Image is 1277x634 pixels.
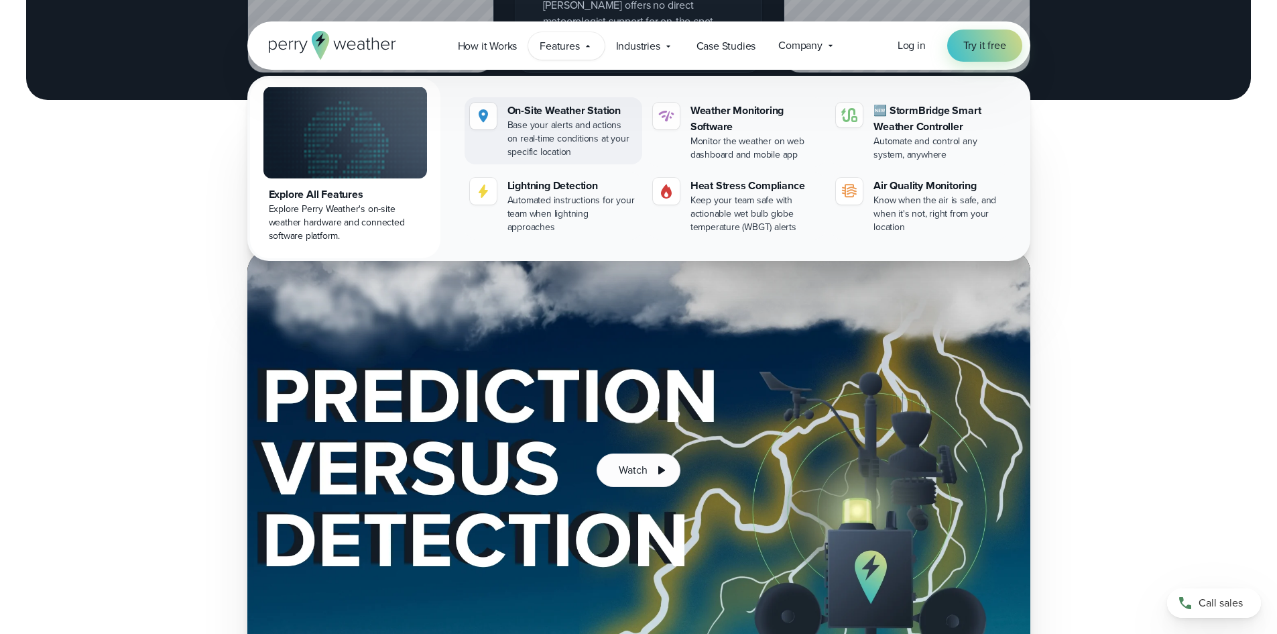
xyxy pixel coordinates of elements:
[841,183,857,199] img: aqi-icon.svg
[947,30,1022,62] a: Try it free
[465,172,642,240] a: Lightning Detection Automated instructions for your team when lightning approaches
[458,38,518,54] span: How it Works
[465,97,642,164] a: On-Site Weather Station Base your alerts and actions on real-time conditions at your specific loc...
[446,32,529,60] a: How it Works
[269,187,422,203] div: Explore All Features
[658,183,674,199] img: Gas.svg
[690,135,820,162] div: Monitor the weather on web dashboard and mobile app
[898,38,926,54] a: Log in
[507,103,637,119] div: On-Site Weather Station
[540,38,579,54] span: Features
[841,108,857,122] img: stormbridge-icon-V6.svg
[963,38,1006,54] span: Try it free
[778,38,823,54] span: Company
[873,178,1003,194] div: Air Quality Monitoring
[616,38,660,54] span: Industries
[507,119,637,159] div: Base your alerts and actions on real-time conditions at your specific location
[873,194,1003,234] div: Know when the air is safe, and when it's not, right from your location
[685,32,768,60] a: Case Studies
[831,97,1008,167] a: 🆕 StormBridge Smart Weather Controller Automate and control any system, anywhere
[696,38,756,54] span: Case Studies
[475,183,491,199] img: lightning-icon.svg
[648,172,825,240] a: Heat Stress Compliance Keep your team safe with actionable wet bulb globe temperature (WBGT) alerts
[831,172,1008,240] a: Air Quality Monitoring Know when the air is safe, and when it's not, right from your location
[269,203,422,243] div: Explore Perry Weather's on-site weather hardware and connected software platform.
[1199,595,1243,611] span: Call sales
[873,103,1003,135] div: 🆕 StormBridge Smart Weather Controller
[597,454,680,487] button: Watch
[658,108,674,124] img: software-icon.svg
[475,108,491,124] img: Location.svg
[507,178,637,194] div: Lightning Detection
[690,194,820,234] div: Keep your team safe with actionable wet bulb globe temperature (WBGT) alerts
[1167,588,1261,618] a: Call sales
[619,462,647,478] span: Watch
[648,97,825,167] a: Weather Monitoring Software Monitor the weather on web dashboard and mobile app
[873,135,1003,162] div: Automate and control any system, anywhere
[250,78,440,258] a: Explore All Features Explore Perry Weather's on-site weather hardware and connected software plat...
[690,103,820,135] div: Weather Monitoring Software
[507,194,637,234] div: Automated instructions for your team when lightning approaches
[690,178,820,194] div: Heat Stress Compliance
[898,38,926,53] span: Log in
